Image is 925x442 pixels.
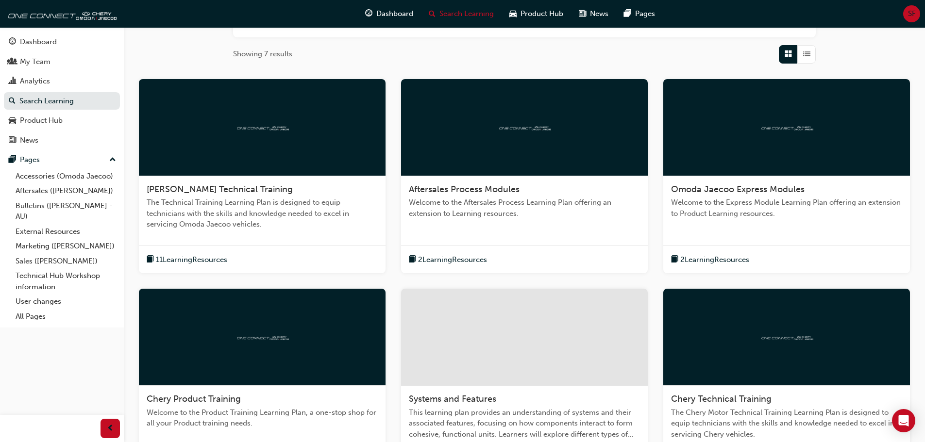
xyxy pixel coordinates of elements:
button: SF [903,5,920,22]
span: 2 Learning Resources [680,254,749,265]
span: The Technical Training Learning Plan is designed to equip technicians with the skills and knowled... [147,197,378,230]
a: Dashboard [4,33,120,51]
div: Pages [20,154,40,165]
span: news-icon [9,136,16,145]
span: Systems and Features [409,393,496,404]
span: Search Learning [439,8,494,19]
span: car-icon [9,116,16,125]
span: Welcome to the Product Training Learning Plan, a one-stop shop for all your Product training needs. [147,407,378,429]
span: Welcome to the Express Module Learning Plan offering an extension to Product Learning resources. [671,197,902,219]
span: people-icon [9,58,16,66]
span: [PERSON_NAME] Technical Training [147,184,293,195]
a: oneconnectAftersales Process ModulesWelcome to the Aftersales Process Learning Plan offering an e... [401,79,648,274]
span: Grid [785,49,792,60]
span: This learning plan provides an understanding of systems and their associated features, focusing o... [409,407,640,440]
button: Pages [4,151,120,169]
div: Open Intercom Messenger [892,409,915,432]
div: My Team [20,56,50,67]
a: news-iconNews [571,4,616,24]
a: My Team [4,53,120,71]
button: book-icon2LearningResources [671,254,749,266]
span: pages-icon [624,8,631,20]
span: up-icon [109,154,116,166]
span: SF [908,8,916,19]
span: guage-icon [365,8,372,20]
a: Aftersales ([PERSON_NAME]) [12,183,120,198]
span: Omoda Jaecoo Express Modules [671,184,805,195]
button: book-icon11LearningResources [147,254,227,266]
span: List [803,49,810,60]
span: Dashboard [376,8,413,19]
a: oneconnect[PERSON_NAME] Technical TrainingThe Technical Training Learning Plan is designed to equ... [139,79,386,274]
span: news-icon [579,8,586,20]
button: book-icon2LearningResources [409,254,487,266]
span: search-icon [429,8,436,20]
span: book-icon [147,254,154,266]
a: User changes [12,294,120,309]
span: Welcome to the Aftersales Process Learning Plan offering an extension to Learning resources. [409,197,640,219]
a: search-iconSearch Learning [421,4,502,24]
a: All Pages [12,309,120,324]
img: oneconnect [235,122,289,131]
a: Search Learning [4,92,120,110]
a: Bulletins ([PERSON_NAME] - AU) [12,198,120,224]
img: oneconnect [5,4,117,23]
a: Product Hub [4,112,120,130]
span: Pages [635,8,655,19]
img: oneconnect [498,122,551,131]
a: External Resources [12,224,120,239]
a: Sales ([PERSON_NAME]) [12,254,120,269]
a: oneconnectOmoda Jaecoo Express ModulesWelcome to the Express Module Learning Plan offering an ext... [663,79,910,274]
span: guage-icon [9,38,16,47]
div: Analytics [20,76,50,87]
a: pages-iconPages [616,4,663,24]
img: oneconnect [760,122,813,131]
span: The Chery Motor Technical Training Learning Plan is designed to equip technicians with the skills... [671,407,902,440]
a: News [4,131,120,149]
img: oneconnect [760,332,813,342]
span: Chery Product Training [147,393,241,404]
a: guage-iconDashboard [357,4,421,24]
button: DashboardMy TeamAnalyticsSearch LearningProduct HubNews [4,31,120,151]
span: car-icon [509,8,517,20]
span: Showing 7 results [233,49,292,60]
a: Marketing ([PERSON_NAME]) [12,239,120,254]
span: News [590,8,608,19]
span: pages-icon [9,156,16,164]
a: Analytics [4,72,120,90]
a: Technical Hub Workshop information [12,268,120,294]
span: book-icon [409,254,416,266]
span: 2 Learning Resources [418,254,487,265]
span: search-icon [9,97,16,106]
span: chart-icon [9,77,16,86]
div: Product Hub [20,115,63,126]
span: Product Hub [521,8,563,19]
span: Aftersales Process Modules [409,184,520,195]
span: prev-icon [107,423,114,435]
div: Dashboard [20,36,57,48]
div: News [20,135,38,146]
a: car-iconProduct Hub [502,4,571,24]
span: 11 Learning Resources [156,254,227,265]
span: Chery Technical Training [671,393,772,404]
img: oneconnect [235,332,289,342]
a: Accessories (Omoda Jaecoo) [12,169,120,184]
span: book-icon [671,254,678,266]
